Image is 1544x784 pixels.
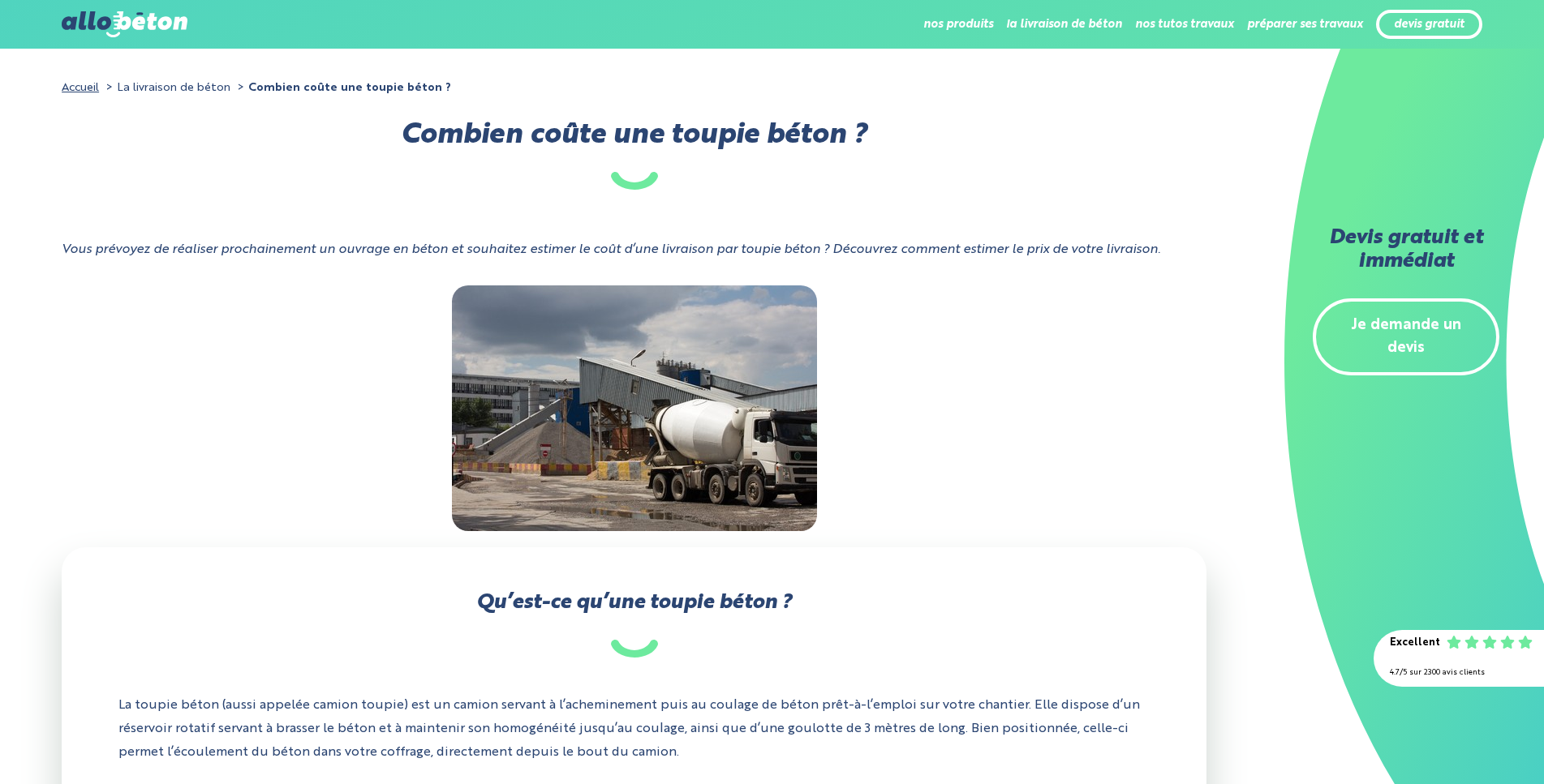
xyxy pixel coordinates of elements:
h2: Devis gratuit et immédiat [1313,227,1499,274]
li: Combien coûte une toupie béton ? [234,76,451,100]
li: la livraison de béton [1006,5,1122,44]
img: allobéton [62,11,187,37]
h1: Combien coûte une toupie béton ? [62,124,1206,190]
div: Excellent [1390,632,1440,655]
a: Je demande un devis [1313,298,1499,376]
h3: Qu’est-ce qu’une toupie béton ? [118,592,1150,658]
li: préparer ses travaux [1247,5,1363,44]
i: Vous prévoyez de réaliser prochainement un ouvrage en béton et souhaitez estimer le coût d’une li... [62,243,1160,256]
a: Accueil [62,82,99,93]
li: nos tutos travaux [1135,5,1234,44]
img: ”Camion [452,285,817,531]
li: nos produits [923,5,993,44]
p: La toupie béton (aussi appelée camion toupie) est un camion servant à l’acheminement puis au coul... [118,682,1150,776]
div: 4.7/5 sur 2300 avis clients [1390,662,1528,685]
a: devis gratuit [1394,18,1464,32]
li: La livraison de béton [102,76,230,100]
